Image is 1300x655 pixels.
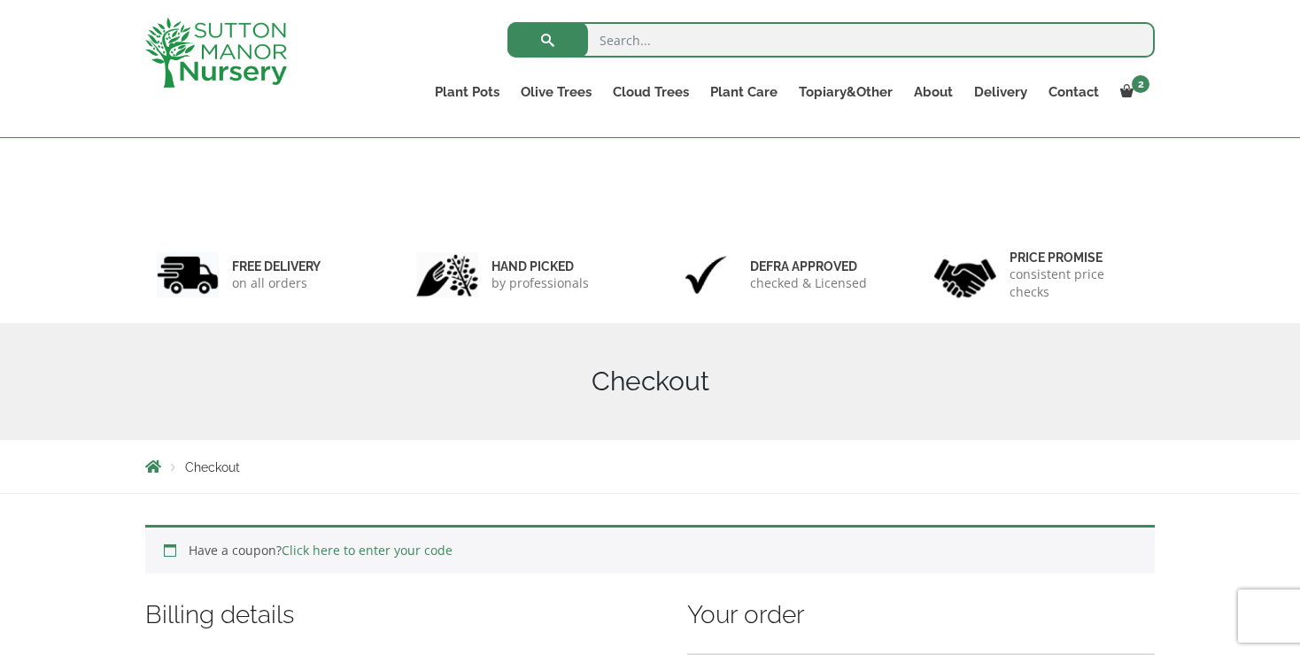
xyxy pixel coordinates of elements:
nav: Breadcrumbs [145,459,1155,474]
p: on all orders [232,274,321,292]
h6: Defra approved [750,258,867,274]
span: 2 [1132,75,1149,93]
a: Topiary&Other [788,80,903,104]
input: Search... [507,22,1155,58]
a: Olive Trees [510,80,602,104]
a: About [903,80,963,104]
h1: Checkout [145,366,1155,397]
a: Delivery [963,80,1038,104]
h3: Your order [687,598,1155,631]
img: logo [145,18,287,88]
h6: FREE DELIVERY [232,258,321,274]
h3: Billing details [145,598,633,631]
p: consistent price checks [1010,266,1144,301]
span: Checkout [185,460,240,474]
img: 3.jpg [675,252,737,297]
a: Plant Pots [424,80,510,104]
img: 1.jpg [157,252,219,297]
h6: hand picked [491,258,589,274]
h6: Price promise [1010,250,1144,266]
a: Contact [1038,80,1110,104]
a: Plant Care [700,80,788,104]
img: 2.jpg [416,252,478,297]
a: Click here to enter your code [282,542,453,559]
a: 2 [1110,80,1155,104]
div: Have a coupon? [145,525,1155,574]
p: checked & Licensed [750,274,867,292]
a: Cloud Trees [602,80,700,104]
p: by professionals [491,274,589,292]
img: 4.jpg [934,248,996,302]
